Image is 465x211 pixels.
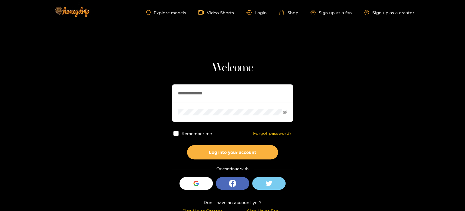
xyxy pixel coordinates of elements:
[172,61,293,75] h1: Welcome
[172,165,293,172] div: Or continue with
[253,131,292,136] a: Forgot password?
[246,10,267,15] a: Login
[146,10,186,15] a: Explore models
[279,10,298,15] a: Shop
[364,10,414,15] a: Sign up as a creator
[283,110,287,114] span: eye-invisible
[187,145,278,159] button: Log into your account
[198,10,207,15] span: video-camera
[198,10,234,15] a: Video Shorts
[172,199,293,206] div: Don't have an account yet?
[182,131,212,136] span: Remember me
[310,10,352,15] a: Sign up as a fan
